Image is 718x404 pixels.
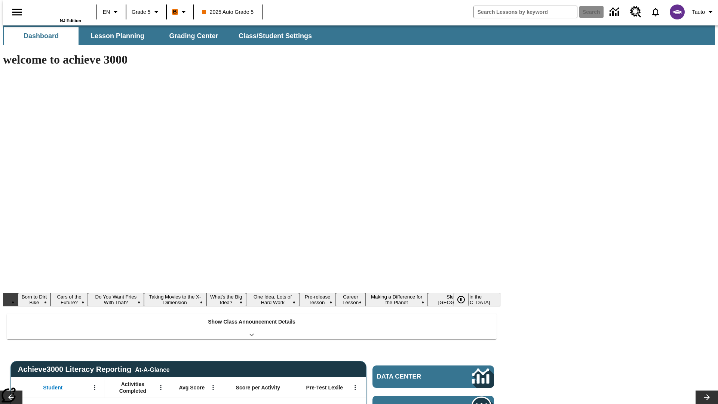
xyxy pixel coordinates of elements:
button: Dashboard [4,27,79,45]
span: Achieve3000 Literacy Reporting [18,365,170,374]
div: SubNavbar [3,25,715,45]
button: Open Menu [208,382,219,393]
h1: welcome to achieve 3000 [3,53,500,67]
button: Slide 10 Sleepless in the Animal Kingdom [428,293,500,306]
span: Score per Activity [236,384,280,391]
input: search field [474,6,577,18]
a: Resource Center, Will open in new tab [626,2,646,22]
button: Slide 9 Making a Difference for the Planet [365,293,428,306]
a: Data Center [372,365,494,388]
button: Slide 8 Career Lesson [336,293,365,306]
button: Select a new avatar [665,2,689,22]
a: Data Center [605,2,626,22]
button: Grading Center [156,27,231,45]
button: Slide 6 One Idea, Lots of Hard Work [246,293,299,306]
span: Grade 5 [132,8,151,16]
button: Class/Student Settings [233,27,318,45]
button: Open Menu [350,382,361,393]
button: Open Menu [155,382,166,393]
span: Tauto [692,8,705,16]
div: SubNavbar [3,27,319,45]
button: Profile/Settings [689,5,718,19]
span: Avg Score [179,384,205,391]
span: Data Center [377,373,447,380]
button: Lesson carousel, Next [696,391,718,404]
button: Pause [454,293,469,306]
span: Activities Completed [108,381,157,394]
div: At-A-Glance [135,365,169,373]
button: Slide 5 What's the Big Idea? [206,293,246,306]
button: Open side menu [6,1,28,23]
button: Slide 7 Pre-release lesson [299,293,336,306]
button: Slide 3 Do You Want Fries With That? [88,293,144,306]
a: Notifications [646,2,665,22]
div: Home [33,3,81,23]
button: Open Menu [89,382,100,393]
button: Language: EN, Select a language [99,5,123,19]
button: Slide 4 Taking Movies to the X-Dimension [144,293,206,306]
span: EN [103,8,110,16]
span: Student [43,384,62,391]
img: avatar image [670,4,685,19]
span: Pre-Test Lexile [306,384,343,391]
span: NJ Edition [60,18,81,23]
p: Show Class Announcement Details [208,318,295,326]
button: Boost Class color is orange. Change class color [169,5,191,19]
span: 2025 Auto Grade 5 [202,8,254,16]
button: Lesson Planning [80,27,155,45]
div: Pause [454,293,476,306]
button: Grade: Grade 5, Select a grade [129,5,164,19]
div: Show Class Announcement Details [7,313,497,339]
button: Slide 1 Born to Dirt Bike [18,293,50,306]
span: B [173,7,177,16]
button: Slide 2 Cars of the Future? [50,293,88,306]
a: Home [33,3,81,18]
